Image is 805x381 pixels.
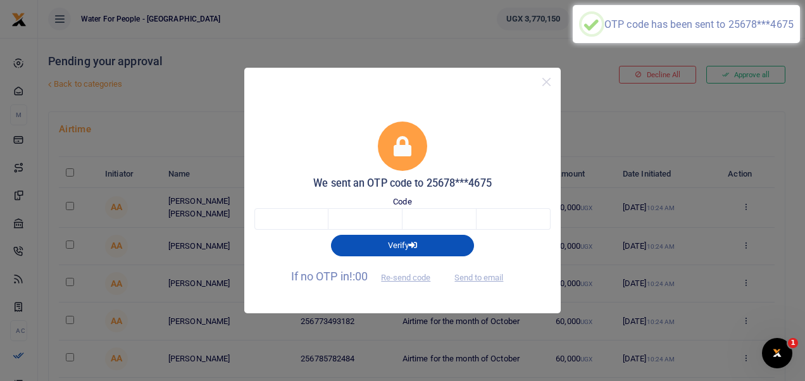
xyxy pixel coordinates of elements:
iframe: Intercom live chat [762,338,792,368]
button: Close [537,73,556,91]
div: OTP code has been sent to 25678***4675 [604,18,794,30]
label: Code [393,196,411,208]
span: If no OTP in [291,270,442,283]
span: !:00 [349,270,368,283]
span: 1 [788,338,798,348]
h5: We sent an OTP code to 25678***4675 [254,177,551,190]
button: Verify [331,235,474,256]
